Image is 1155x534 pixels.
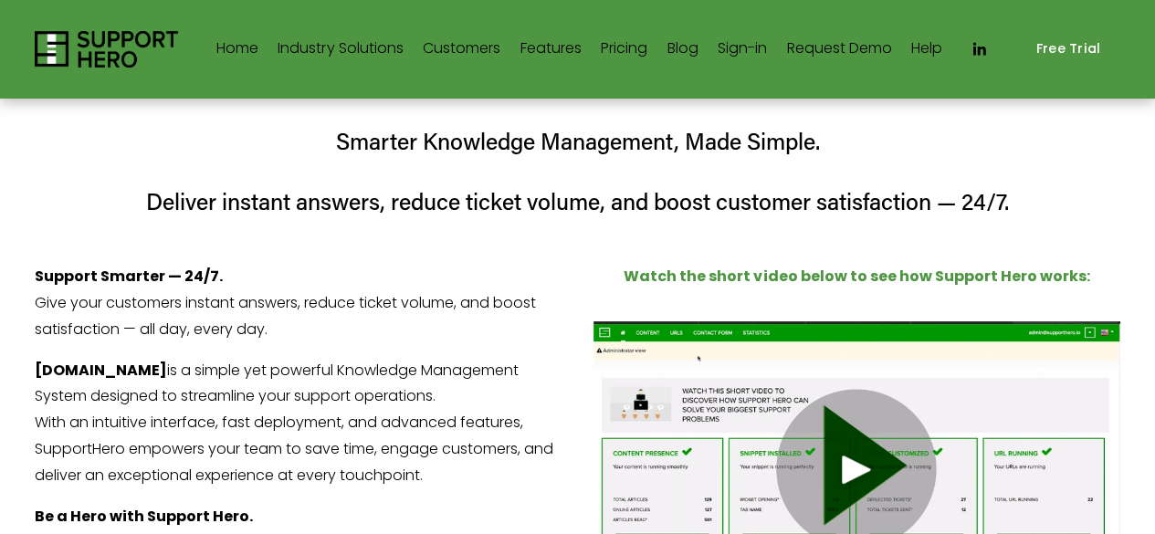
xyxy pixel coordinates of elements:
a: Request Demo [786,35,891,64]
strong: Support Smarter — 24/7. [35,266,223,287]
a: Home [216,35,258,64]
strong: Be a Hero with Support Hero. [35,506,253,527]
a: Pricing [601,35,647,64]
a: folder dropdown [278,35,403,64]
a: Sign-in [718,35,767,64]
p: is a simple yet powerful Knowledge Management System designed to streamline your support operatio... [35,358,562,489]
a: Help [911,35,942,64]
h4: Deliver instant answers, reduce ticket volume, and boost customer satisfaction — 24/7. [35,186,1120,217]
span: Industry Solutions [278,36,403,62]
p: Give your customers instant answers, reduce ticket volume, and boost satisfaction — all day, ever... [35,264,562,342]
img: Support Hero [35,31,178,68]
a: LinkedIn [970,40,988,58]
a: Free Trial [1016,27,1120,70]
h4: Smarter Knowledge Management, Made Simple. [35,126,1120,157]
strong: [DOMAIN_NAME] [35,360,167,381]
a: Customers [423,35,500,64]
div: Play [835,447,878,491]
a: Blog [667,35,698,64]
strong: Watch the short video below to see how Support Hero works: [624,266,1089,287]
a: Features [520,35,581,64]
